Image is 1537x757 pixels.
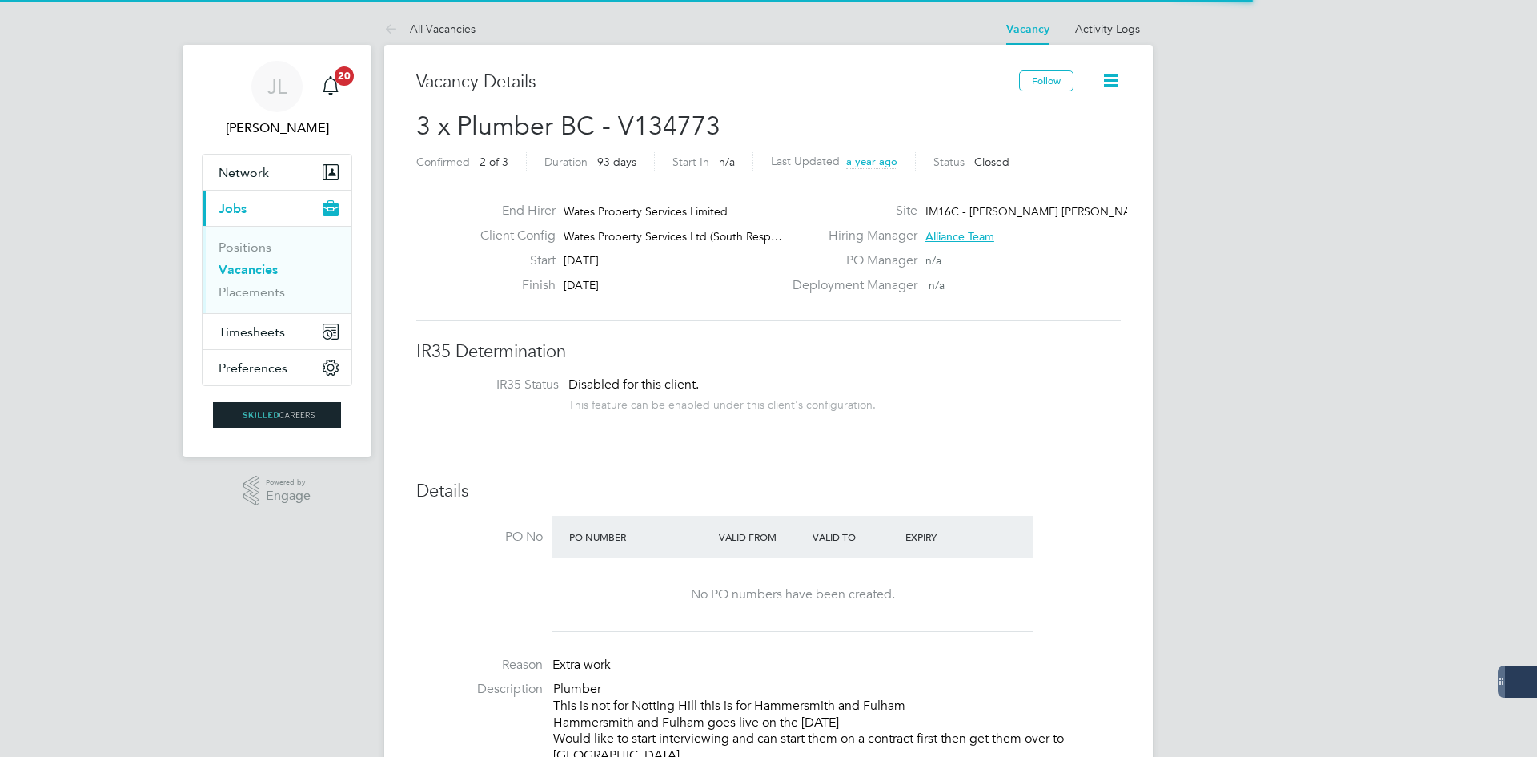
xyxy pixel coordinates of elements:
span: 3 x Plumber BC - V134773 [416,111,720,142]
button: Timesheets [203,314,351,349]
a: 20 [315,61,347,112]
span: Jobs [219,201,247,216]
span: Closed [974,155,1009,169]
a: JL[PERSON_NAME] [202,61,352,138]
span: Joe Laws [202,119,352,138]
label: Last Updated [771,154,840,168]
div: PO Number [565,522,715,551]
label: Finish [468,277,556,294]
a: Activity Logs [1075,22,1140,36]
h3: Vacancy Details [416,70,1019,94]
span: Timesheets [219,324,285,340]
h3: IR35 Determination [416,340,1121,364]
span: 2 of 3 [480,155,508,169]
span: Network [219,165,269,180]
a: Placements [219,284,285,300]
label: Start [468,252,556,269]
img: skilledcareers-logo-retina.png [213,402,341,428]
a: All Vacancies [384,22,476,36]
span: Alliance Team [925,229,994,244]
label: Status [933,155,965,169]
span: Preferences [219,360,287,376]
label: Deployment Manager [783,277,917,294]
div: This feature can be enabled under this client's configuration. [568,393,876,412]
span: n/a [925,253,941,268]
span: Wates Property Services Limited [564,204,728,219]
span: a year ago [846,155,897,168]
span: Engage [266,489,311,503]
button: Jobs [203,191,351,226]
span: JL [267,76,287,97]
span: Wates Property Services Ltd (South Resp… [564,229,782,244]
label: PO No [416,529,543,546]
a: Vacancies [219,262,278,277]
label: Reason [416,657,543,674]
span: [DATE] [564,278,599,292]
span: IM16C - [PERSON_NAME] [PERSON_NAME] - INNER WEST 1… [925,204,1248,219]
label: PO Manager [783,252,917,269]
span: 93 days [597,155,636,169]
h3: Details [416,480,1121,503]
span: Extra work [552,657,611,673]
a: Positions [219,240,271,255]
button: Preferences [203,350,351,385]
label: Client Config [468,228,556,244]
button: Follow [1019,70,1073,91]
div: Valid From [715,522,809,551]
div: Valid To [809,522,902,551]
a: Vacancy [1006,22,1049,36]
div: Jobs [203,226,351,313]
label: End Hirer [468,203,556,219]
label: Start In [672,155,709,169]
label: Confirmed [416,155,470,169]
button: Network [203,155,351,190]
span: 20 [335,66,354,86]
span: Powered by [266,476,311,489]
a: Go to home page [202,402,352,428]
label: Site [783,203,917,219]
span: n/a [929,278,945,292]
label: Duration [544,155,588,169]
label: Description [416,681,543,698]
span: n/a [719,155,735,169]
label: IR35 Status [432,376,559,393]
a: Powered byEngage [243,476,311,506]
nav: Main navigation [183,45,371,457]
label: Hiring Manager [783,228,917,244]
div: Expiry [901,522,995,551]
span: Disabled for this client. [568,376,699,393]
div: No PO numbers have been created. [568,586,1017,603]
span: [DATE] [564,253,599,268]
